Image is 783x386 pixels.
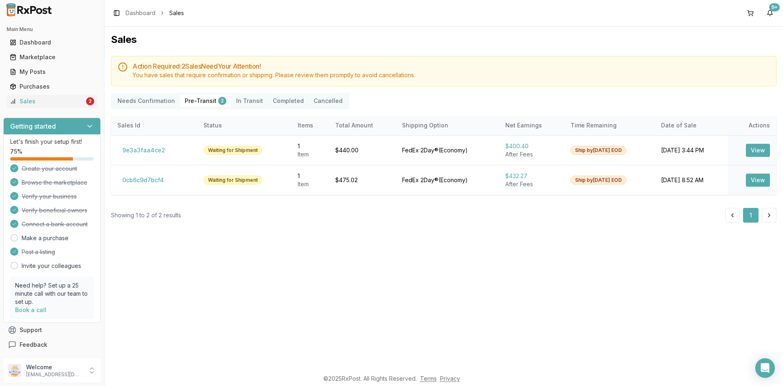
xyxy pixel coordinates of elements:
[769,3,780,11] div: 9+
[743,208,759,223] button: 1
[440,375,460,382] a: Privacy
[564,116,655,135] th: Time Remaining
[203,146,262,155] div: Waiting for Shipment
[7,79,97,94] a: Purchases
[10,97,84,105] div: Sales
[329,116,396,135] th: Total Amount
[22,248,55,256] span: Post a listing
[113,94,180,107] button: Needs Confirmation
[126,9,184,17] nav: breadcrumb
[402,146,492,154] div: FedEx 2Day® ( Economy )
[10,83,94,91] div: Purchases
[335,176,389,184] div: $475.02
[661,176,721,184] div: [DATE] 8:52 AM
[499,116,564,135] th: Net Earnings
[298,142,322,150] div: 1
[117,174,169,187] button: 0cb6c9d7bcf4
[3,95,101,108] button: Sales2
[505,172,557,180] div: $432.27
[3,51,101,64] button: Marketplace
[26,371,83,378] p: [EMAIL_ADDRESS][DOMAIN_NAME]
[7,50,97,65] a: Marketplace
[298,172,322,180] div: 1
[111,211,181,219] div: Showing 1 to 2 of 2 results
[505,180,557,188] div: After Fees
[20,341,47,349] span: Feedback
[505,150,557,158] div: After Fees
[505,142,557,150] div: $400.40
[571,146,626,155] div: Ship by [DATE] EOD
[3,337,101,352] button: Feedback
[298,180,322,188] div: Item
[117,144,170,157] button: 9e3a3faa4ce2
[10,147,22,156] span: 75 %
[3,80,101,93] button: Purchases
[111,116,197,135] th: Sales Id
[402,176,492,184] div: FedEx 2Day® ( Economy )
[218,97,226,105] div: 2
[10,121,56,131] h3: Getting started
[746,174,770,187] button: View
[111,33,776,46] h1: Sales
[10,68,94,76] div: My Posts
[309,94,347,107] button: Cancelled
[15,306,46,313] a: Book a call
[22,165,77,173] span: Create your account
[10,53,94,61] div: Marketplace
[268,94,309,107] button: Completed
[396,116,499,135] th: Shipping Option
[7,26,97,33] h2: Main Menu
[746,144,770,157] button: View
[10,38,94,47] div: Dashboard
[26,363,83,371] p: Welcome
[197,116,291,135] th: Status
[335,146,389,154] div: $440.00
[22,178,87,187] span: Browse the marketplace
[571,176,626,185] div: Ship by [DATE] EOD
[291,116,329,135] th: Items
[661,146,721,154] div: [DATE] 3:44 PM
[22,234,69,242] a: Make a purchase
[7,94,97,109] a: Sales2
[203,176,262,185] div: Waiting for Shipment
[86,97,94,105] div: 2
[7,35,97,50] a: Dashboard
[231,94,268,107] button: In Transit
[22,262,81,270] a: Invite your colleagues
[3,323,101,337] button: Support
[22,220,88,228] span: Connect a bank account
[180,94,231,107] button: Pre-Transit
[763,7,776,20] button: 9+
[728,116,776,135] th: Actions
[3,3,55,16] img: RxPost Logo
[22,206,87,214] span: Verify beneficial owners
[133,63,770,69] h5: Action Required: 2 Sale s Need Your Attention!
[126,9,155,17] a: Dashboard
[133,71,770,79] div: You have sales that require confirmation or shipping. Please review them promptly to avoid cancel...
[22,192,77,201] span: Verify your business
[3,36,101,49] button: Dashboard
[15,281,89,306] p: Need help? Set up a 25 minute call with our team to set up.
[3,65,101,78] button: My Posts
[298,150,322,158] div: Item
[755,358,775,378] div: Open Intercom Messenger
[420,375,437,382] a: Terms
[655,116,728,135] th: Date of Sale
[169,9,184,17] span: Sales
[10,138,94,146] p: Let's finish your setup first!
[8,364,21,377] img: User avatar
[7,65,97,79] a: My Posts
